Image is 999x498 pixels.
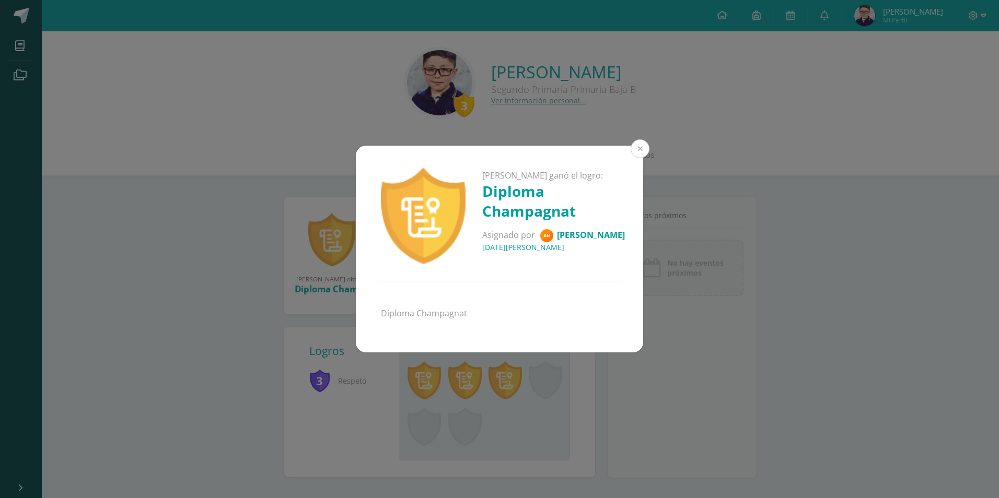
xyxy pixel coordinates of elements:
[482,170,635,181] p: [PERSON_NAME] ganó el logro:
[540,229,553,242] img: e8c7a46400a0ccb8cfe731c6baa0576d.png
[631,139,649,158] button: Close (Esc)
[482,229,635,242] p: Asignado por
[381,308,618,319] p: Diploma Champagnat
[482,242,635,252] h4: [DATE][PERSON_NAME]
[557,229,625,241] span: [PERSON_NAME]
[482,181,635,221] h1: Diploma Champagnat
